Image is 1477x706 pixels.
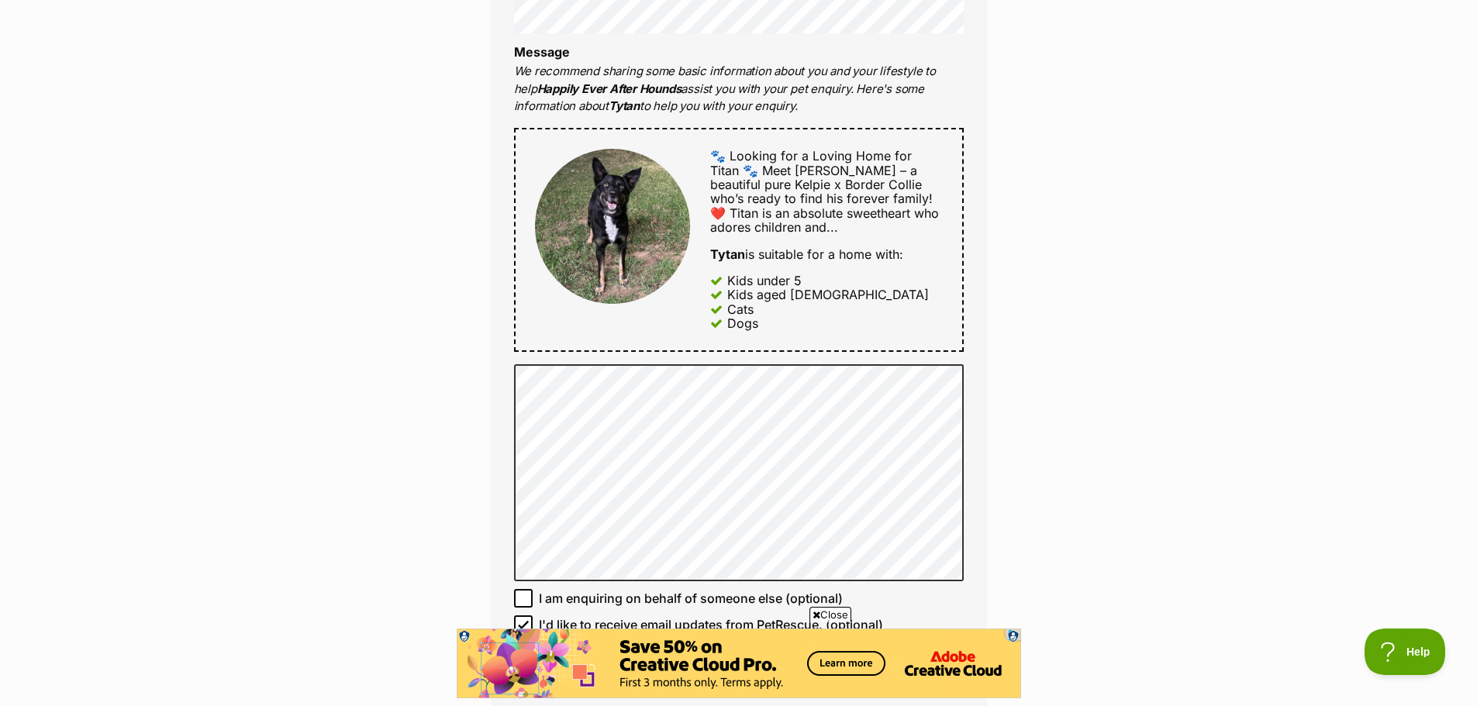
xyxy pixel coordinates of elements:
[727,274,802,288] div: Kids under 5
[539,615,883,634] span: I'd like to receive email updates from PetRescue. (optional)
[514,63,964,115] p: We recommend sharing some basic information about you and your lifestyle to help assist you with ...
[609,98,640,113] strong: Tytan
[514,44,570,60] label: Message
[710,148,912,177] span: 🐾 Looking for a Loving Home for Titan 🐾
[537,81,682,96] strong: Happily Ever After Hounds
[535,149,690,304] img: Tytan
[710,247,942,261] div: is suitable for a home with:
[710,205,939,235] span: Titan is an absolute sweetheart who adores children and...
[727,288,929,301] div: Kids aged [DEMOGRAPHIC_DATA]
[457,629,1021,698] iframe: Advertisement
[727,302,754,316] div: Cats
[710,246,745,262] strong: Tytan
[710,163,933,221] span: Meet [PERSON_NAME] – a beautiful pure Kelpie x Border Collie who’s ready to find his forever fami...
[1365,629,1446,675] iframe: Help Scout Beacon - Open
[539,589,843,608] span: I am enquiring on behalf of someone else (optional)
[727,316,758,330] div: Dogs
[809,607,851,622] span: Close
